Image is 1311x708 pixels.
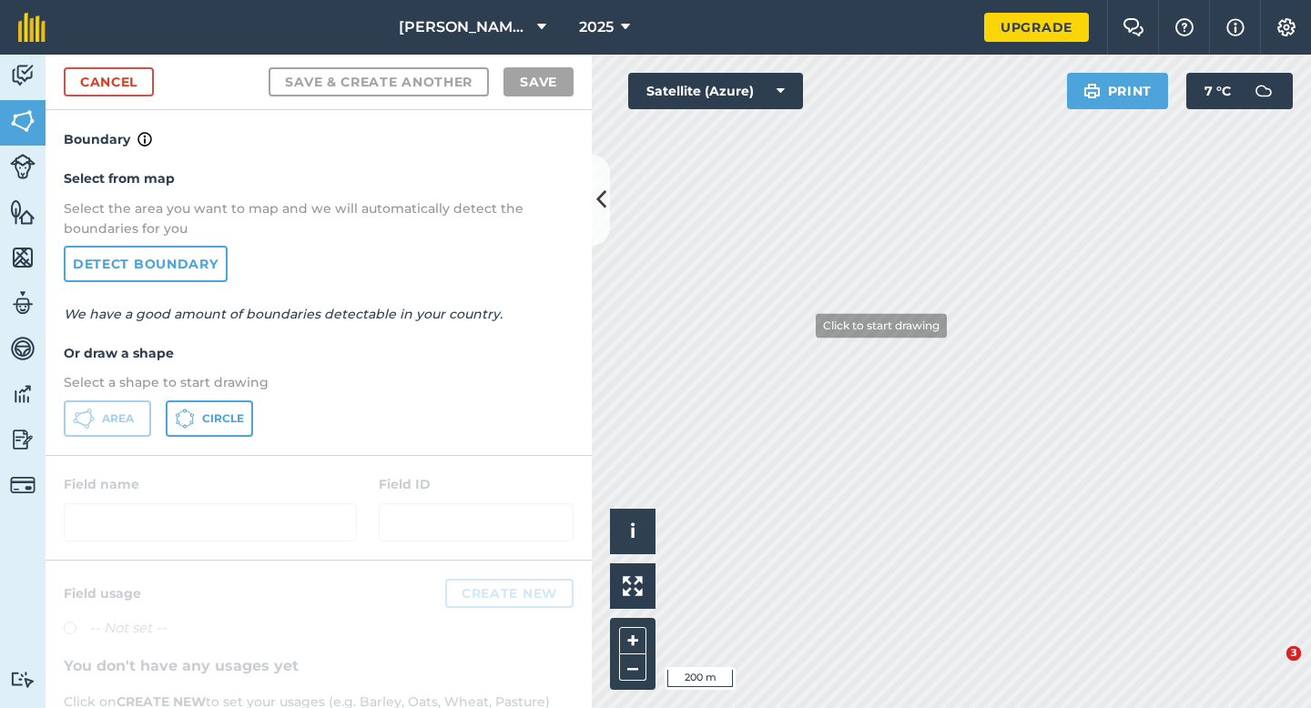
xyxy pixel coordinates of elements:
img: svg+xml;base64,PHN2ZyB4bWxucz0iaHR0cDovL3d3dy53My5vcmcvMjAwMC9zdmciIHdpZHRoPSIxOSIgaGVpZ2h0PSIyNC... [1083,80,1101,102]
img: svg+xml;base64,PD94bWwgdmVyc2lvbj0iMS4wIiBlbmNvZGluZz0idXRmLTgiPz4KPCEtLSBHZW5lcmF0b3I6IEFkb2JlIE... [10,154,36,179]
span: [PERSON_NAME] Farming Partnership [399,16,530,38]
a: Detect boundary [64,246,228,282]
h4: Or draw a shape [64,343,574,363]
span: 2025 [579,16,614,38]
img: svg+xml;base64,PD94bWwgdmVyc2lvbj0iMS4wIiBlbmNvZGluZz0idXRmLTgiPz4KPCEtLSBHZW5lcmF0b3I6IEFkb2JlIE... [10,335,36,362]
img: svg+xml;base64,PD94bWwgdmVyc2lvbj0iMS4wIiBlbmNvZGluZz0idXRmLTgiPz4KPCEtLSBHZW5lcmF0b3I6IEFkb2JlIE... [10,426,36,453]
button: Save [503,67,574,96]
button: Satellite (Azure) [628,73,803,109]
button: Print [1067,73,1169,109]
img: A cog icon [1275,18,1297,36]
span: Circle [202,411,244,426]
iframe: Intercom live chat [1249,646,1293,690]
button: 7 °C [1186,73,1293,109]
img: svg+xml;base64,PD94bWwgdmVyc2lvbj0iMS4wIiBlbmNvZGluZz0idXRmLTgiPz4KPCEtLSBHZW5lcmF0b3I6IEFkb2JlIE... [10,380,36,408]
img: svg+xml;base64,PHN2ZyB4bWxucz0iaHR0cDovL3d3dy53My5vcmcvMjAwMC9zdmciIHdpZHRoPSI1NiIgaGVpZ2h0PSI2MC... [10,244,36,271]
img: svg+xml;base64,PD94bWwgdmVyc2lvbj0iMS4wIiBlbmNvZGluZz0idXRmLTgiPz4KPCEtLSBHZW5lcmF0b3I6IEFkb2JlIE... [10,472,36,498]
img: svg+xml;base64,PHN2ZyB4bWxucz0iaHR0cDovL3d3dy53My5vcmcvMjAwMC9zdmciIHdpZHRoPSIxNyIgaGVpZ2h0PSIxNy... [137,128,152,150]
a: Upgrade [984,13,1089,42]
button: Save & Create Another [269,67,489,96]
button: Circle [166,400,253,437]
span: i [630,520,635,542]
h4: Select from map [64,168,574,188]
div: Click to start drawing [816,313,947,338]
a: Cancel [64,67,154,96]
img: Four arrows, one pointing top left, one top right, one bottom right and the last bottom left [623,576,643,596]
img: fieldmargin Logo [18,13,46,42]
img: svg+xml;base64,PD94bWwgdmVyc2lvbj0iMS4wIiBlbmNvZGluZz0idXRmLTgiPz4KPCEtLSBHZW5lcmF0b3I6IEFkb2JlIE... [1245,73,1282,109]
p: Select the area you want to map and we will automatically detect the boundaries for you [64,198,574,239]
img: svg+xml;base64,PHN2ZyB4bWxucz0iaHR0cDovL3d3dy53My5vcmcvMjAwMC9zdmciIHdpZHRoPSIxNyIgaGVpZ2h0PSIxNy... [1226,16,1245,38]
button: i [610,509,655,554]
img: svg+xml;base64,PHN2ZyB4bWxucz0iaHR0cDovL3d3dy53My5vcmcvMjAwMC9zdmciIHdpZHRoPSI1NiIgaGVpZ2h0PSI2MC... [10,198,36,226]
span: Area [102,411,134,426]
img: svg+xml;base64,PHN2ZyB4bWxucz0iaHR0cDovL3d3dy53My5vcmcvMjAwMC9zdmciIHdpZHRoPSI1NiIgaGVpZ2h0PSI2MC... [10,107,36,135]
p: Select a shape to start drawing [64,372,574,392]
button: – [619,654,646,681]
img: svg+xml;base64,PD94bWwgdmVyc2lvbj0iMS4wIiBlbmNvZGluZz0idXRmLTgiPz4KPCEtLSBHZW5lcmF0b3I6IEFkb2JlIE... [10,671,36,688]
span: 7 ° C [1204,73,1231,109]
span: 3 [1286,646,1301,661]
em: We have a good amount of boundaries detectable in your country. [64,306,503,322]
img: A question mark icon [1174,18,1195,36]
img: svg+xml;base64,PD94bWwgdmVyc2lvbj0iMS4wIiBlbmNvZGluZz0idXRmLTgiPz4KPCEtLSBHZW5lcmF0b3I6IEFkb2JlIE... [10,289,36,317]
button: Area [64,400,151,437]
h4: Boundary [46,110,592,150]
button: + [619,627,646,654]
img: svg+xml;base64,PD94bWwgdmVyc2lvbj0iMS4wIiBlbmNvZGluZz0idXRmLTgiPz4KPCEtLSBHZW5lcmF0b3I6IEFkb2JlIE... [10,62,36,89]
img: Two speech bubbles overlapping with the left bubble in the forefront [1123,18,1144,36]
